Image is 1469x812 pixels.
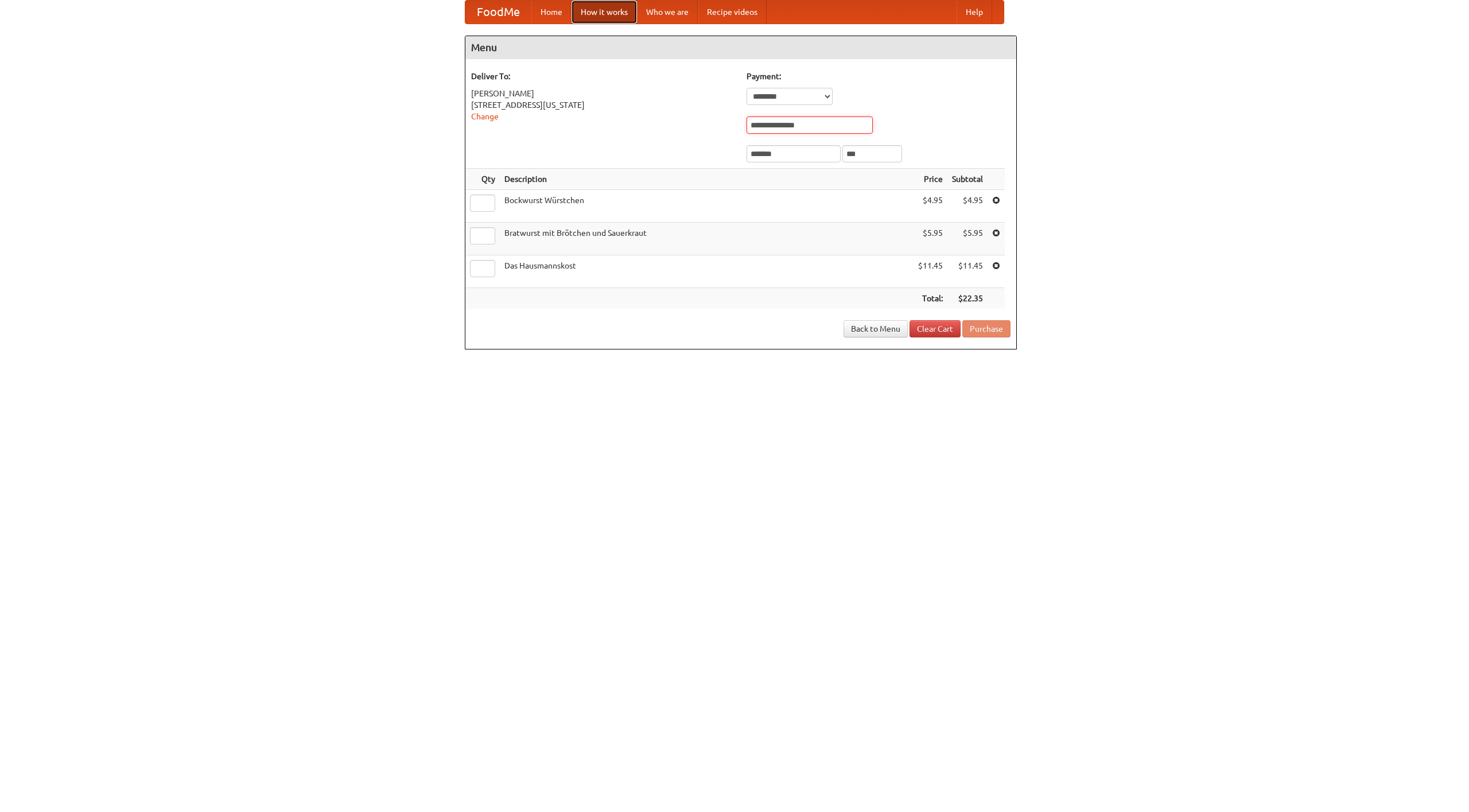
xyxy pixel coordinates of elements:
[500,255,914,288] td: Das Hausmannskost
[471,71,735,82] h5: Deliver To:
[914,288,947,309] th: Total:
[572,1,637,24] a: How it works
[465,169,500,190] th: Qty
[500,169,914,190] th: Description
[471,88,735,99] div: [PERSON_NAME]
[910,320,961,337] a: Clear Cart
[471,112,499,121] a: Change
[947,190,988,223] td: $4.95
[947,169,988,190] th: Subtotal
[465,1,531,24] a: FoodMe
[471,99,735,111] div: [STREET_ADDRESS][US_STATE]
[947,255,988,288] td: $11.45
[957,1,992,24] a: Help
[500,190,914,223] td: Bockwurst Würstchen
[465,36,1016,59] h4: Menu
[698,1,767,24] a: Recipe videos
[947,288,988,309] th: $22.35
[500,223,914,255] td: Bratwurst mit Brötchen und Sauerkraut
[962,320,1011,337] button: Purchase
[747,71,1011,82] h5: Payment:
[531,1,572,24] a: Home
[914,223,947,255] td: $5.95
[914,190,947,223] td: $4.95
[914,255,947,288] td: $11.45
[947,223,988,255] td: $5.95
[844,320,908,337] a: Back to Menu
[637,1,698,24] a: Who we are
[914,169,947,190] th: Price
